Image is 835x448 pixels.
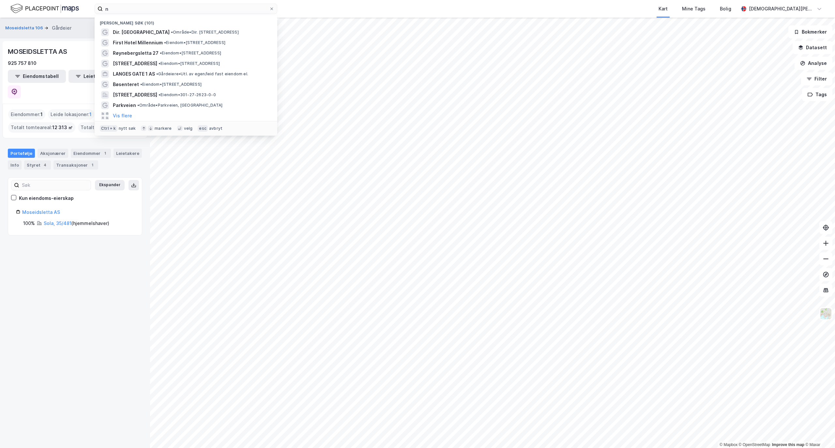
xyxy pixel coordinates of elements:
div: nytt søk [119,126,136,131]
div: Styret [24,160,51,170]
span: • [137,103,139,108]
input: Søk på adresse, matrikkel, gårdeiere, leietakere eller personer [103,4,269,14]
div: Eiendommer : [8,109,45,120]
div: Transaksjoner [53,160,98,170]
button: Vis flere [113,112,132,120]
div: Kontrollprogram for chat [802,417,835,448]
span: 1 [89,111,92,118]
span: Eiendom • [STREET_ADDRESS] [160,51,221,56]
span: • [160,51,162,55]
img: Z [820,307,832,320]
div: Mine Tags [682,5,706,13]
span: • [140,82,142,87]
input: Søk [19,180,91,190]
span: [STREET_ADDRESS] [113,91,157,99]
div: MOSEIDSLETTA AS [8,46,68,57]
a: Improve this map [772,442,804,447]
div: velg [184,126,193,131]
div: Bolig [720,5,731,13]
div: Leide lokasjoner : [48,109,94,120]
button: Tags [802,88,832,101]
a: Moseidsletta AS [22,209,60,215]
div: [PERSON_NAME] søk (101) [95,15,277,27]
a: Sola, 35/481 [44,220,71,226]
div: avbryt [209,126,222,131]
span: Område • Dir. [STREET_ADDRESS] [171,30,239,35]
div: Kart [659,5,668,13]
span: • [171,30,173,35]
span: • [159,92,160,97]
span: • [156,71,158,76]
span: First Hotel Millennium [113,39,163,47]
span: Gårdeiere • Utl. av egen/leid fast eiendom el. [156,71,248,77]
span: Eiendom • [STREET_ADDRESS] [164,40,225,45]
img: logo.f888ab2527a4732fd821a326f86c7f29.svg [10,3,79,14]
span: Eiendom • 301-27-2623-0-0 [159,92,216,97]
button: Datasett [793,41,832,54]
span: • [159,61,160,66]
div: 1 [102,150,108,157]
button: Filter [801,72,832,85]
button: Bokmerker [788,25,832,38]
div: Totalt byggareal : [78,122,141,133]
button: Ekspander [95,180,125,190]
button: Eiendomstabell [8,70,66,83]
span: Dir. [GEOGRAPHIC_DATA] [113,28,170,36]
span: Parkveien [113,101,136,109]
iframe: Chat Widget [802,417,835,448]
div: [DEMOGRAPHIC_DATA][PERSON_NAME] [749,5,814,13]
div: Aksjonærer [38,149,68,158]
span: Eiendom • [STREET_ADDRESS] [140,82,202,87]
button: Moseidsletta 106 [5,25,44,31]
span: LANGES GATE 1 AS [113,70,155,78]
a: Mapbox [720,442,737,447]
div: Info [8,160,22,170]
div: ( hjemmelshaver ) [44,219,109,227]
div: Portefølje [8,149,35,158]
div: 925 757 810 [8,59,37,67]
div: 1 [89,162,96,168]
span: 1 [40,111,43,118]
div: Ctrl + k [100,125,117,132]
div: esc [198,125,208,132]
span: Eiendom • [STREET_ADDRESS] [159,61,220,66]
div: 4 [42,162,48,168]
span: Bøsenteret [113,81,139,88]
span: • [164,40,166,45]
span: Røynebergsletta 27 [113,49,159,57]
span: [STREET_ADDRESS] [113,60,157,67]
span: Område • Parkveien, [GEOGRAPHIC_DATA] [137,103,222,108]
a: OpenStreetMap [739,442,770,447]
div: Gårdeier [52,24,71,32]
div: markere [155,126,172,131]
div: Kun eiendoms-eierskap [19,194,74,202]
div: Eiendommer [71,149,111,158]
div: Totalt tomteareal : [8,122,75,133]
button: Leietakertabell [68,70,127,83]
button: Analyse [795,57,832,70]
div: Leietakere [114,149,142,158]
span: 12 313 ㎡ [52,124,73,131]
div: 100% [23,219,35,227]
